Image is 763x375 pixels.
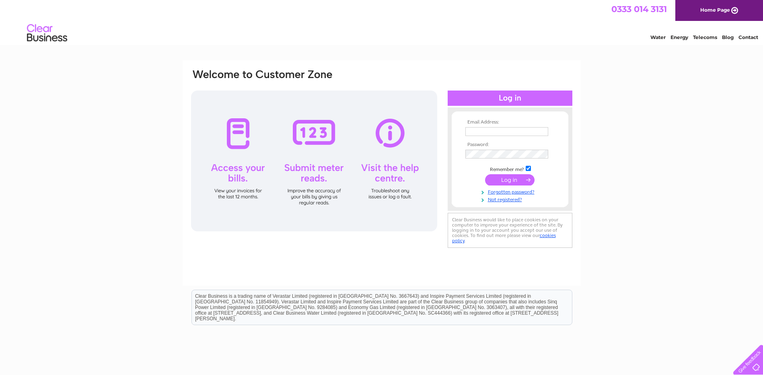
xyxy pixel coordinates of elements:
a: 0333 014 3131 [611,4,667,14]
a: Water [650,34,666,40]
a: Telecoms [693,34,717,40]
div: Clear Business would like to place cookies on your computer to improve your experience of the sit... [448,213,572,248]
a: cookies policy [452,233,556,243]
a: Not registered? [465,195,557,203]
td: Remember me? [463,165,557,173]
a: Blog [722,34,734,40]
a: Forgotten password? [465,187,557,195]
a: Energy [670,34,688,40]
a: Contact [738,34,758,40]
th: Password: [463,142,557,148]
th: Email Address: [463,120,557,125]
input: Submit [485,174,535,185]
div: Clear Business is a trading name of Verastar Limited (registered in [GEOGRAPHIC_DATA] No. 3667643... [192,4,572,39]
img: logo.png [27,21,68,45]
